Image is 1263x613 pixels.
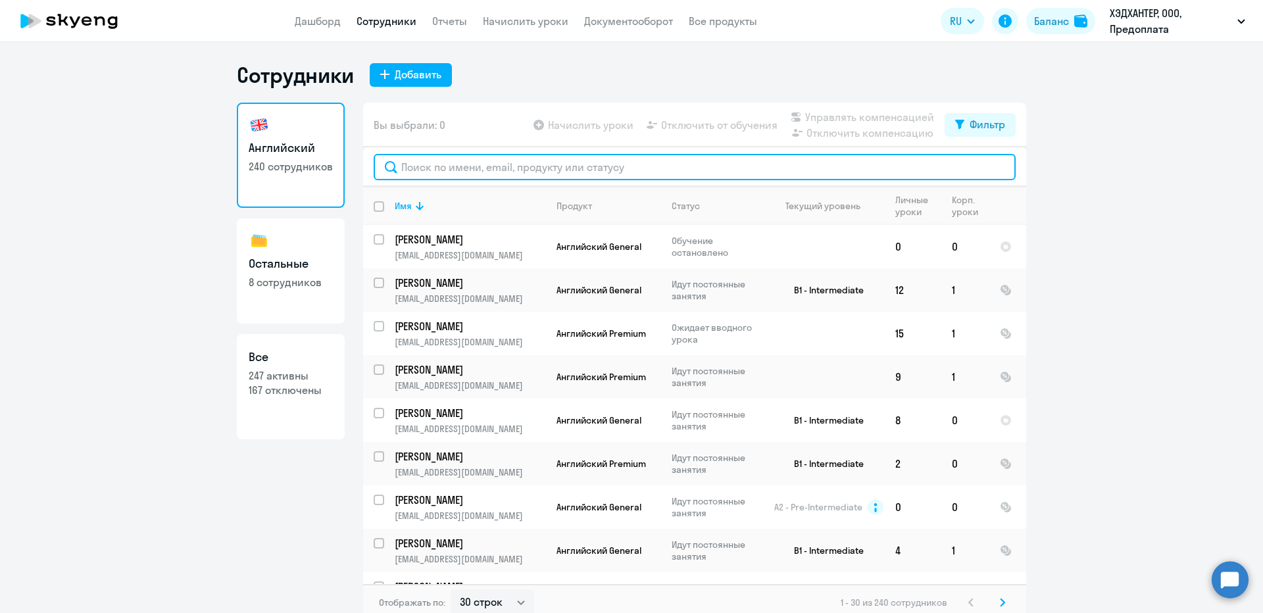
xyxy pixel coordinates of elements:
td: B1 - Intermediate [762,399,885,442]
td: 8 [885,399,941,442]
img: balance [1074,14,1087,28]
button: Балансbalance [1026,8,1095,34]
a: Все247 активны167 отключены [237,334,345,439]
td: 2 [885,442,941,485]
div: Продукт [557,200,660,212]
h3: Все [249,349,333,366]
a: [PERSON_NAME] [395,232,545,247]
p: 240 сотрудников [249,159,333,174]
span: 1 - 30 из 240 сотрудников [841,597,947,608]
a: [PERSON_NAME] [395,276,545,290]
td: B1 - Intermediate [762,442,885,485]
p: Идут постоянные занятия [672,365,762,389]
p: Идут постоянные занятия [672,408,762,432]
a: [PERSON_NAME] [395,319,545,333]
span: Английский General [557,545,641,556]
p: [PERSON_NAME] [395,232,543,247]
p: 247 активны [249,368,333,383]
a: Дашборд [295,14,341,28]
div: Фильтр [970,116,1005,132]
button: RU [941,8,984,34]
a: [PERSON_NAME] [395,406,545,420]
div: Корп. уроки [952,194,989,218]
td: 9 [885,355,941,399]
a: [PERSON_NAME] [395,449,545,464]
td: 0 [885,485,941,529]
div: Текущий уровень [773,200,884,212]
a: Остальные8 сотрудников [237,218,345,324]
td: 1 [941,268,989,312]
h3: Остальные [249,255,333,272]
p: [EMAIL_ADDRESS][DOMAIN_NAME] [395,510,545,522]
button: Фильтр [945,113,1016,137]
p: [EMAIL_ADDRESS][DOMAIN_NAME] [395,466,545,478]
div: Имя [395,200,412,212]
a: Отчеты [432,14,467,28]
span: RU [950,13,962,29]
td: 0 [941,399,989,442]
a: Английский240 сотрудников [237,103,345,208]
p: [PERSON_NAME] [395,276,543,290]
div: Статус [672,200,700,212]
span: Вы выбрали: 0 [374,117,445,133]
div: Имя [395,200,545,212]
p: Идут постоянные занятия [672,495,762,519]
input: Поиск по имени, email, продукту или статусу [374,154,1016,180]
div: Корп. уроки [952,194,980,218]
p: Идут постоянные занятия [672,452,762,476]
span: Английский General [557,284,641,296]
td: 0 [941,442,989,485]
div: Продукт [557,200,592,212]
span: Английский General [557,414,641,426]
td: 1 [941,529,989,572]
p: [PERSON_NAME] [395,579,543,594]
td: 0 [885,225,941,268]
p: [EMAIL_ADDRESS][DOMAIN_NAME] [395,553,545,565]
p: [EMAIL_ADDRESS][DOMAIN_NAME] [395,423,545,435]
div: Личные уроки [895,194,941,218]
td: 4 [885,529,941,572]
div: Баланс [1034,13,1069,29]
a: Сотрудники [357,14,416,28]
td: 12 [885,268,941,312]
img: english [249,114,270,135]
button: Добавить [370,63,452,87]
p: 167 отключены [249,383,333,397]
p: [EMAIL_ADDRESS][DOMAIN_NAME] [395,336,545,348]
p: Идут постоянные занятия [672,278,762,302]
p: Обучение остановлено [672,235,762,258]
a: [PERSON_NAME] [395,536,545,551]
a: [PERSON_NAME] [395,493,545,507]
p: ХЭДХАНТЕР, ООО, Предоплата [1110,5,1232,37]
p: [PERSON_NAME] [395,362,543,377]
span: Английский Premium [557,458,646,470]
td: B1 - Intermediate [762,529,885,572]
span: Отображать по: [379,597,445,608]
a: Начислить уроки [483,14,568,28]
span: Английский Premium [557,328,646,339]
p: [PERSON_NAME] [395,406,543,420]
td: 1 [941,312,989,355]
a: Все продукты [689,14,757,28]
td: 1 [941,355,989,399]
p: [PERSON_NAME] [395,536,543,551]
td: 0 [941,485,989,529]
button: ХЭДХАНТЕР, ООО, Предоплата [1103,5,1252,37]
div: Текущий уровень [785,200,860,212]
td: 15 [885,312,941,355]
div: Статус [672,200,762,212]
div: Личные уроки [895,194,932,218]
p: [PERSON_NAME] [395,493,543,507]
a: Документооборот [584,14,673,28]
p: [EMAIL_ADDRESS][DOMAIN_NAME] [395,293,545,305]
p: [PERSON_NAME] [395,319,543,333]
span: A2 - Pre-Intermediate [774,501,862,513]
span: Английский General [557,241,641,253]
p: [EMAIL_ADDRESS][DOMAIN_NAME] [395,249,545,261]
p: Ожидает вводного урока [672,322,762,345]
td: 0 [941,225,989,268]
p: Идут постоянные занятия [672,582,762,606]
div: Добавить [395,66,441,82]
p: [PERSON_NAME] [395,449,543,464]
